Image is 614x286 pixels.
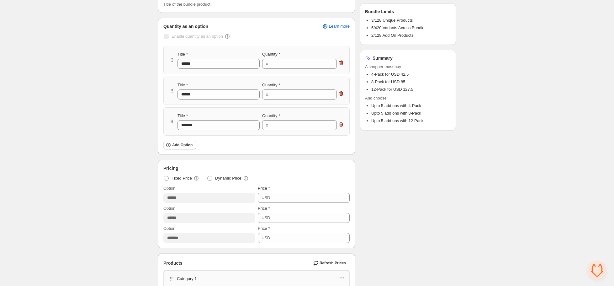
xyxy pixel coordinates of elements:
[177,51,188,57] label: Title
[371,110,451,116] li: Upto 5 add ons with 8-Pack
[329,24,350,29] span: Learn more
[177,276,197,282] p: Category 1
[365,95,451,101] span: And choose
[177,82,188,88] label: Title
[163,23,208,30] span: Quantity as an option
[371,33,413,38] span: 2/128 Add On Products
[371,118,451,124] li: Upto 5 add ons with 12-Pack
[371,25,425,30] span: 5/420 Variants Across Bundle
[371,79,451,85] li: 8-Pack for USD 85
[262,235,270,241] div: USD
[215,175,241,181] span: Dynamic Price
[588,261,606,280] div: Open chat
[371,71,451,78] li: 4-Pack for USD 42.5
[371,18,413,23] span: 3/128 Unique Products
[262,113,280,119] label: Quantity
[177,113,188,119] label: Title
[365,8,394,15] h3: Bundle Limits
[373,55,393,61] h3: Summary
[163,141,196,149] button: Add Option
[262,51,280,57] label: Quantity
[262,82,280,88] label: Quantity
[163,2,210,7] span: Title of the bundle product
[262,215,270,221] div: USD
[311,259,350,267] button: Refresh Prices
[320,261,346,266] span: Refresh Prices
[266,91,268,98] div: x
[172,143,193,148] span: Add Option
[266,122,268,128] div: x
[258,225,270,232] label: Price
[163,225,175,232] label: Option
[371,86,451,93] li: 12-Pack for USD 127.5
[258,205,270,212] label: Price
[163,205,175,212] label: Option
[318,22,353,31] a: Learn more
[258,185,270,192] label: Price
[266,61,268,67] div: x
[163,260,183,266] span: Products
[262,195,270,201] div: USD
[172,34,223,39] span: Enable quantity as an option
[172,175,192,181] span: Fixed Price
[371,103,451,109] li: Upto 5 add ons with 4-Pack
[163,165,178,171] span: Pricing
[163,185,175,192] label: Option
[365,64,451,70] span: A shopper must buy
